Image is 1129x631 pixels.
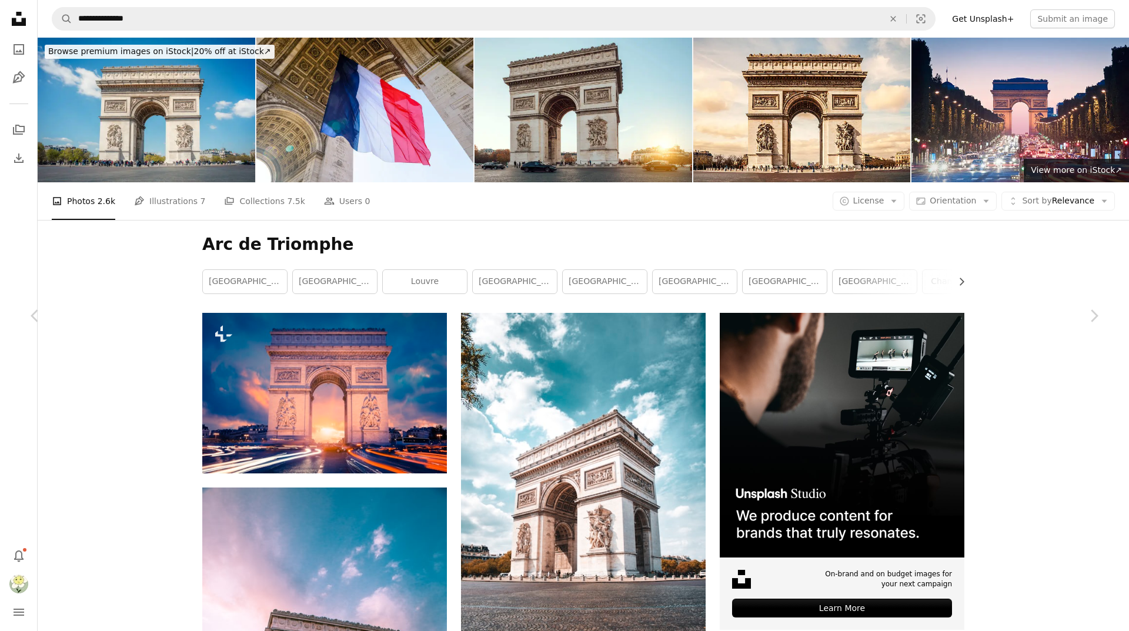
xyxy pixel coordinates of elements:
[911,38,1129,182] img: Arc de Triomphe, Paris
[7,118,31,142] a: Collections
[52,7,936,31] form: Find visuals sitewide
[1001,192,1115,211] button: Sort byRelevance
[1022,196,1051,205] span: Sort by
[461,491,706,502] a: white concrete arc under blue sky and white clouds during daytime
[7,38,31,61] a: Photos
[48,46,193,56] span: Browse premium images on iStock |
[202,234,964,255] h1: Arc de Triomphe
[203,270,287,293] a: [GEOGRAPHIC_DATA]
[930,196,976,205] span: Orientation
[945,9,1021,28] a: Get Unsplash+
[563,270,647,293] a: [GEOGRAPHIC_DATA]
[1022,195,1094,207] span: Relevance
[743,270,827,293] a: [GEOGRAPHIC_DATA]
[202,313,447,473] img: View of famous Arc de Triomphe at sunset, Paris
[256,38,474,182] img: A large french flag fluttering under the Arc de Triomphe in Paris, France.
[201,195,206,208] span: 7
[880,8,906,30] button: Clear
[923,270,1007,293] a: champs elysees
[293,270,377,293] a: [GEOGRAPHIC_DATA]
[853,196,884,205] span: License
[45,45,275,59] div: 20% off at iStock ↗
[473,270,557,293] a: [GEOGRAPHIC_DATA]
[7,544,31,567] button: Notifications
[38,38,282,66] a: Browse premium images on iStock|20% off at iStock↗
[7,66,31,89] a: Illustrations
[1058,259,1129,372] a: Next
[907,8,935,30] button: Visual search
[287,195,305,208] span: 7.5k
[909,192,997,211] button: Orientation
[224,182,305,220] a: Collections 7.5k
[817,569,952,589] span: On-brand and on budget images for your next campaign
[324,182,370,220] a: Users 0
[653,270,737,293] a: [GEOGRAPHIC_DATA]
[720,313,964,557] img: file-1715652217532-464736461acbimage
[720,313,964,630] a: On-brand and on budget images for your next campaignLearn More
[383,270,467,293] a: louvre
[833,192,905,211] button: License
[9,575,28,593] img: Avatar of user li mo
[732,599,952,617] div: Learn More
[365,195,370,208] span: 0
[1031,165,1122,175] span: View more on iStock ↗
[7,572,31,596] button: Profile
[951,270,964,293] button: scroll list to the right
[38,38,255,182] img: Arc de triomphe, Paris, France
[1030,9,1115,28] button: Submit an image
[732,570,751,589] img: file-1631678316303-ed18b8b5cb9cimage
[7,146,31,170] a: Download History
[52,8,72,30] button: Search Unsplash
[833,270,917,293] a: [GEOGRAPHIC_DATA]
[7,600,31,624] button: Menu
[202,388,447,398] a: View of famous Arc de Triomphe at sunset, Paris
[475,38,692,182] img: Arc de Triomphe, Place Charles De Gaulle
[1024,159,1129,182] a: View more on iStock↗
[134,182,205,220] a: Illustrations 7
[693,38,911,182] img: Paris, France: Arc de Triomphe at Sunset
